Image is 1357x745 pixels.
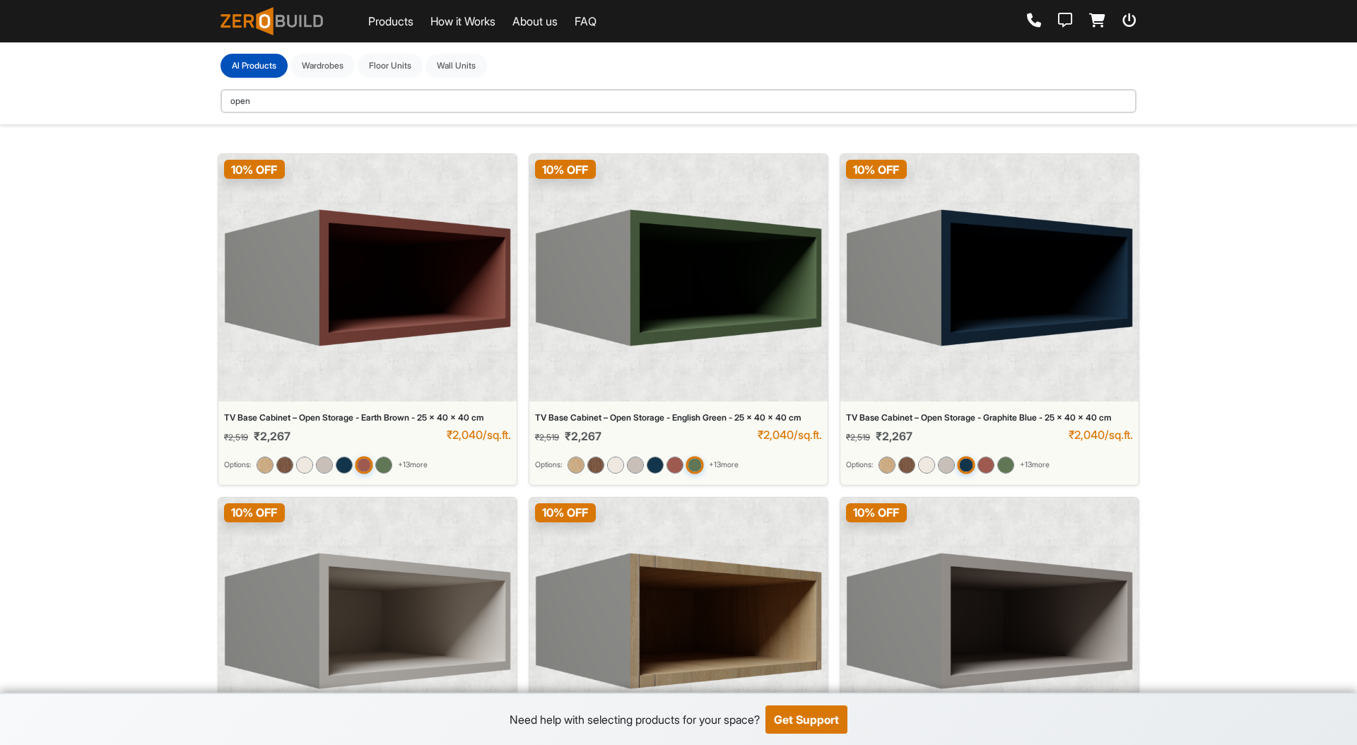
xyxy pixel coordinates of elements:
[535,503,822,739] img: TV Base Cabinet – Open Storage - Light Oak - 25 x 40 x 40 cm
[224,503,511,739] img: TV Base Cabinet – Open Storage - Ivory Cream - 25 x 40 x 40 cm
[918,457,935,474] img: TV Base Cabinet – Open Storage - Ivory Cream - 25 x 40 x 40 cm
[568,457,584,474] img: TV Base Cabinet – Open Storage - Light Oak - 25 x 40 x 40 cm
[257,457,274,474] img: TV Base Cabinet – Open Storage - Light Oak - 25 x 40 x 40 cm
[840,153,1139,486] a: TV Base Cabinet – Open Storage - Graphite Blue - 25 x 40 x 40 cm10% OFFTV Base Cabinet – Open Sto...
[221,89,1136,113] input: Search by product name...
[879,457,895,474] img: TV Base Cabinet – Open Storage - Light Oak - 25 x 40 x 40 cm
[447,428,511,442] div: ₹2,040/sq.ft.
[846,432,870,442] span: ₹2,519
[224,413,511,423] div: TV Base Cabinet – Open Storage - Earth Brown - 25 x 40 x 40 cm
[375,457,392,474] img: TV Base Cabinet – Open Storage - English Green - 25 x 40 x 40 cm
[224,160,285,179] span: 10 % OFF
[535,459,562,471] small: Options:
[316,457,333,474] img: TV Base Cabinet – Open Storage - Sandstone - 25 x 40 x 40 cm
[290,54,355,78] button: Wardrobes
[607,457,624,474] img: TV Base Cabinet – Open Storage - Ivory Cream - 25 x 40 x 40 cm
[627,457,644,474] img: TV Base Cabinet – Open Storage - Sandstone - 25 x 40 x 40 cm
[336,457,353,474] img: TV Base Cabinet – Open Storage - Graphite Blue - 25 x 40 x 40 cm
[997,457,1014,474] img: TV Base Cabinet – Open Storage - English Green - 25 x 40 x 40 cm
[425,54,487,78] button: Wall Units
[535,503,596,522] span: 10 % OFF
[709,459,739,471] span: + 13 more
[276,457,293,474] img: TV Base Cabinet – Open Storage - Walnut Brown - 25 x 40 x 40 cm
[296,457,313,474] img: TV Base Cabinet – Open Storage - Ivory Cream - 25 x 40 x 40 cm
[758,428,822,442] div: ₹2,040/sq.ft.
[846,503,1133,739] img: TV Base Cabinet – Open Storage - Sandstone - 25 x 40 x 40 cm
[765,705,847,734] button: Get Support
[1122,13,1136,29] a: Logout
[224,459,251,471] small: Options:
[535,432,559,442] span: ₹2,519
[529,153,828,486] a: TV Base Cabinet – Open Storage - English Green - 25 x 40 x 40 cm10% OFFTV Base Cabinet – Open Sto...
[358,54,423,78] button: Floor Units
[510,711,760,728] div: Need help with selecting products for your space?
[218,153,517,486] a: TV Base Cabinet – Open Storage - Earth Brown - 25 x 40 x 40 cm10% OFFTV Base Cabinet – Open Stora...
[535,413,822,423] div: TV Base Cabinet – Open Storage - English Green - 25 x 40 x 40 cm
[876,429,912,443] span: ₹2,267
[355,456,372,474] img: TV Base Cabinet – Open Storage - Earth Brown - 25 x 40 x 40 cm
[846,413,1133,423] div: TV Base Cabinet – Open Storage - Graphite Blue - 25 x 40 x 40 cm
[846,160,907,179] span: 10 % OFF
[224,432,248,442] span: ₹2,519
[224,503,285,522] span: 10 % OFF
[565,429,601,443] span: ₹2,267
[535,160,822,396] img: TV Base Cabinet – Open Storage - English Green - 25 x 40 x 40 cm
[587,457,604,474] img: TV Base Cabinet – Open Storage - Walnut Brown - 25 x 40 x 40 cm
[398,459,428,471] span: + 13 more
[647,457,664,474] img: TV Base Cabinet – Open Storage - Graphite Blue - 25 x 40 x 40 cm
[1020,459,1050,471] span: + 13 more
[977,457,994,474] img: TV Base Cabinet – Open Storage - Earth Brown - 25 x 40 x 40 cm
[512,13,558,30] a: About us
[1069,428,1133,442] div: ₹2,040/sq.ft.
[686,456,703,474] img: TV Base Cabinet – Open Storage - English Green - 25 x 40 x 40 cm
[666,457,683,474] img: TV Base Cabinet – Open Storage - Earth Brown - 25 x 40 x 40 cm
[938,457,955,474] img: TV Base Cabinet – Open Storage - Sandstone - 25 x 40 x 40 cm
[957,456,975,474] img: TV Base Cabinet – Open Storage - Graphite Blue - 25 x 40 x 40 cm
[846,160,1133,396] img: TV Base Cabinet – Open Storage - Graphite Blue - 25 x 40 x 40 cm
[898,457,915,474] img: TV Base Cabinet – Open Storage - Walnut Brown - 25 x 40 x 40 cm
[535,160,596,179] span: 10 % OFF
[575,13,597,30] a: FAQ
[846,503,907,522] span: 10 % OFF
[254,429,290,443] span: ₹2,267
[368,13,413,30] a: Products
[221,54,288,78] button: Al Products
[846,459,873,471] small: Options:
[221,7,323,35] img: ZeroBuild logo
[430,13,495,30] a: How it Works
[224,160,511,396] img: TV Base Cabinet – Open Storage - Earth Brown - 25 x 40 x 40 cm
